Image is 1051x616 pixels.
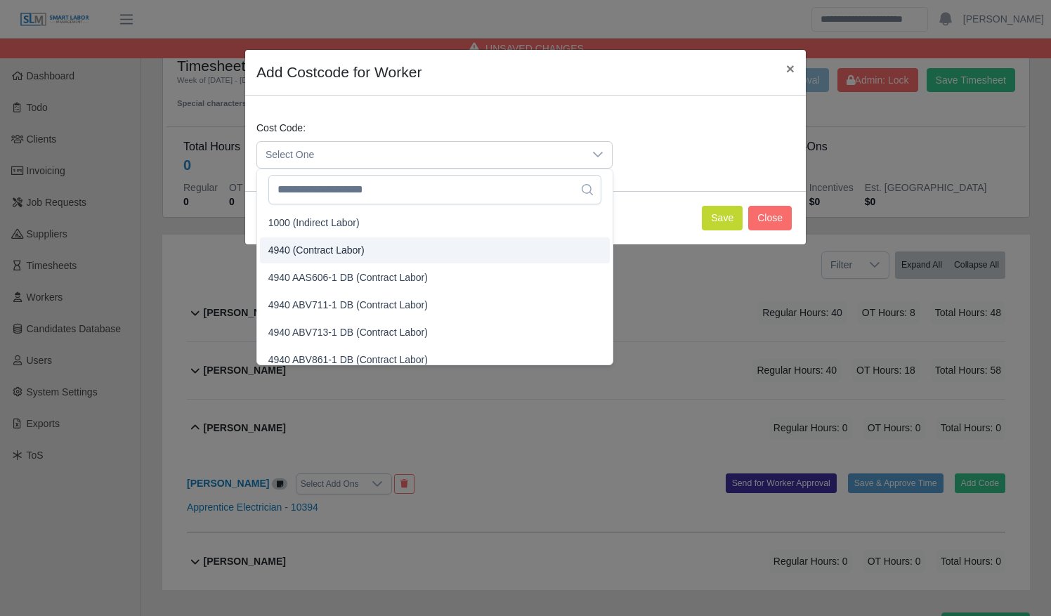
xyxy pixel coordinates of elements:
[268,325,428,340] span: 4940 ABV713-1 DB (Contract Labor)
[268,298,428,313] span: 4940 ABV711-1 DB (Contract Labor)
[260,237,610,263] li: 4940 (Contract Labor)
[260,347,610,373] li: 4940 ABV861-1 DB (Contract Labor)
[260,265,610,291] li: 4940 AAS606-1 DB (Contract Labor)
[268,353,428,367] span: 4940 ABV861-1 DB (Contract Labor)
[702,206,743,230] button: Save
[786,60,795,77] span: ×
[260,292,610,318] li: 4940 ABV711-1 DB (Contract Labor)
[775,50,806,87] button: Close
[256,61,422,84] h4: Add Costcode for Worker
[257,142,584,168] span: Select One
[268,216,360,230] span: 1000 (Indirect Labor)
[268,243,365,258] span: 4940 (Contract Labor)
[748,206,792,230] button: Close
[256,121,306,136] label: Cost Code:
[268,270,428,285] span: 4940 AAS606-1 DB (Contract Labor)
[260,320,610,346] li: 4940 ABV713-1 DB (Contract Labor)
[260,210,610,236] li: 1000 (Indirect Labor)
